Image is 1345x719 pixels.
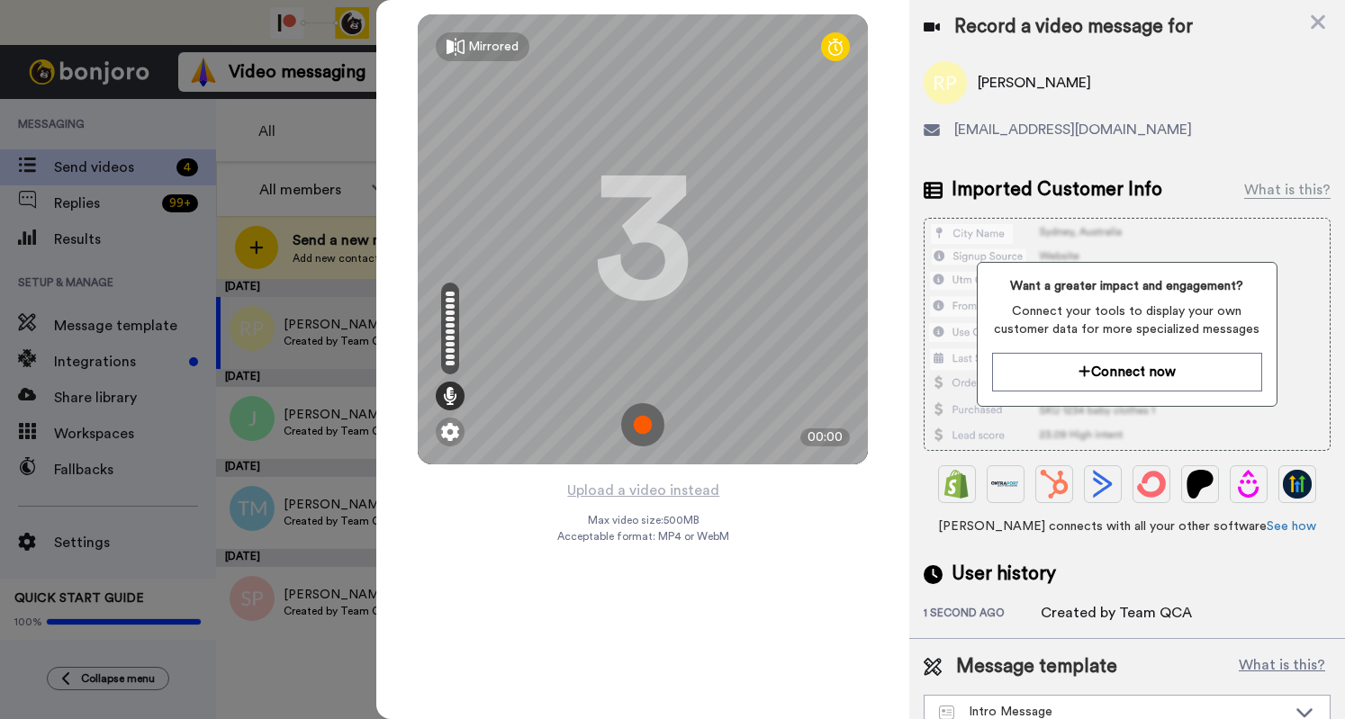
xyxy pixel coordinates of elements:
[924,606,1041,624] div: 1 second ago
[924,517,1331,535] span: [PERSON_NAME] connects with all your other software
[992,353,1262,391] button: Connect now
[441,423,459,441] img: ic_gear.svg
[587,513,699,527] span: Max video size: 500 MB
[1267,520,1316,533] a: See how
[952,561,1056,588] span: User history
[991,470,1020,499] img: Ontraport
[593,172,692,307] div: 3
[992,302,1262,338] span: Connect your tools to display your own customer data for more specialized messages
[956,653,1117,680] span: Message template
[1234,470,1263,499] img: Drip
[557,529,729,544] span: Acceptable format: MP4 or WebM
[800,428,850,446] div: 00:00
[1186,470,1214,499] img: Patreon
[1283,470,1312,499] img: GoHighLevel
[1137,470,1166,499] img: ConvertKit
[621,403,664,446] img: ic_record_start.svg
[1040,470,1069,499] img: Hubspot
[1088,470,1117,499] img: ActiveCampaign
[1041,602,1192,624] div: Created by Team QCA
[952,176,1162,203] span: Imported Customer Info
[1233,653,1331,680] button: What is this?
[943,470,971,499] img: Shopify
[1244,179,1331,201] div: What is this?
[562,479,725,502] button: Upload a video instead
[992,277,1262,295] span: Want a greater impact and engagement?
